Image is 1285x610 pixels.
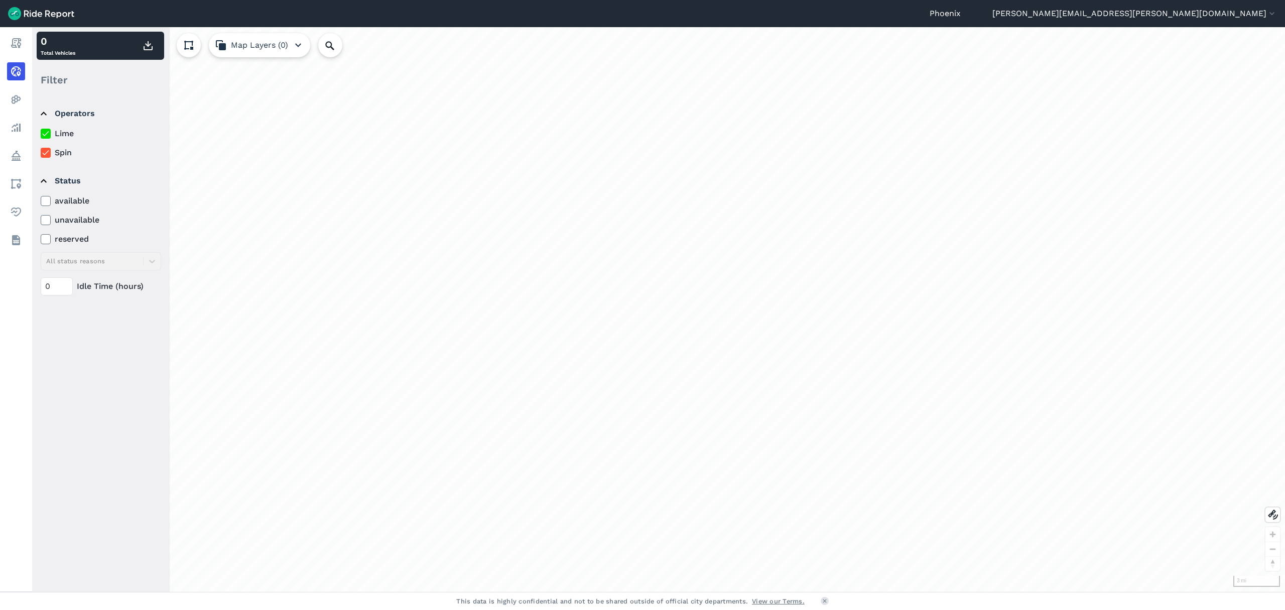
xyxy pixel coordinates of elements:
div: Idle Time (hours) [41,277,161,295]
a: View our Terms. [752,596,805,606]
a: Areas [7,175,25,193]
a: Policy [7,147,25,165]
label: available [41,195,161,207]
button: [PERSON_NAME][EMAIL_ADDRESS][PERSON_NAME][DOMAIN_NAME] [992,8,1277,20]
a: Realtime [7,62,25,80]
a: Health [7,203,25,221]
summary: Operators [41,99,160,128]
label: reserved [41,233,161,245]
a: Report [7,34,25,52]
summary: Status [41,167,160,195]
button: Map Layers (0) [209,33,310,57]
a: Phoenix [930,8,961,20]
label: Spin [41,147,161,159]
label: Lime [41,128,161,140]
img: Ride Report [8,7,74,20]
a: Analyze [7,119,25,137]
div: loading [32,27,1285,592]
div: 0 [41,34,75,49]
div: Total Vehicles [41,34,75,58]
a: Heatmaps [7,90,25,109]
a: Datasets [7,231,25,249]
label: unavailable [41,214,161,226]
div: Filter [37,64,164,95]
input: Search Location or Vehicles [318,33,358,57]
